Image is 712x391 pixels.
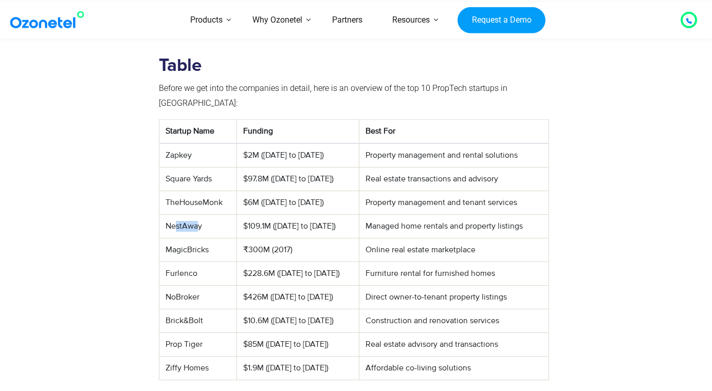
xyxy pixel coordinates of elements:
[159,57,202,75] strong: Table
[237,262,359,286] td: $228.6M ([DATE] to [DATE])
[237,120,359,144] th: Funding
[237,238,359,262] td: ₹300M (2017)
[458,7,545,33] a: Request a Demo
[237,143,359,167] td: $2M ([DATE] to [DATE])
[159,120,237,144] th: Startup Name
[237,333,359,357] td: $85M ([DATE] to [DATE])
[237,215,359,238] td: $109.1M ([DATE] to [DATE])
[159,143,237,167] td: Zapkey
[159,238,237,262] td: MagicBricks
[359,309,549,333] td: Construction and renovation services
[237,286,359,309] td: $426M ([DATE] to [DATE])
[377,2,445,39] a: Resources
[159,309,237,333] td: Brick&Bolt
[237,357,359,380] td: $1.9M ([DATE] to [DATE])
[238,2,317,39] a: Why Ozonetel
[237,167,359,191] td: $97.8M ([DATE] to [DATE])
[237,309,359,333] td: $10.6M ([DATE] to [DATE])
[359,286,549,309] td: Direct owner-to-tenant property listings
[159,215,237,238] td: NestAway
[359,333,549,357] td: Real estate advisory and transactions
[175,2,238,39] a: Products
[359,357,549,380] td: Affordable co-living solutions
[159,333,237,357] td: Prop Tiger
[237,191,359,215] td: $6M ([DATE] to [DATE])
[159,357,237,380] td: Ziffy Homes
[359,262,549,286] td: Furniture rental for furnished homes
[359,143,549,167] td: Property management and rental solutions
[159,286,237,309] td: NoBroker
[159,83,507,108] span: Before we get into the companies in detail, here is an overview of the top 10 PropTech startups i...
[159,191,237,215] td: TheHouseMonk
[359,167,549,191] td: Real estate transactions and advisory
[159,262,237,286] td: Furlenco
[317,2,377,39] a: Partners
[359,120,549,144] th: Best For
[159,167,237,191] td: Square Yards
[359,215,549,238] td: Managed home rentals and property listings
[359,238,549,262] td: Online real estate marketplace
[359,191,549,215] td: Property management and tenant services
